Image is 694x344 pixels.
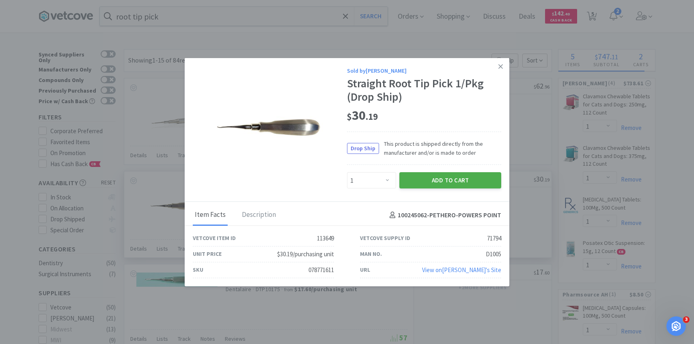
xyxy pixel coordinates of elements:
[422,266,501,274] a: View on[PERSON_NAME]'s Site
[240,205,278,225] div: Description
[366,111,378,122] span: . 19
[487,234,501,243] div: 71794
[399,172,501,188] button: Add to Cart
[683,316,690,323] span: 3
[193,234,236,242] div: Vetcove Item ID
[360,265,370,274] div: URL
[347,143,379,153] span: Drop Ship
[347,111,352,122] span: $
[486,249,501,259] div: D1005
[386,210,501,221] h4: 100245062 - PETHERO-POWERS POINT
[193,205,228,225] div: Item Facts
[347,107,378,123] span: 30
[379,139,501,158] span: This product is shipped directly from the manufacturer and/or is made to order
[317,234,334,243] div: 113649
[308,265,334,275] div: 078771611
[360,249,382,258] div: Man No.
[347,66,501,75] div: Sold by [PERSON_NAME]
[193,249,222,258] div: Unit Price
[360,234,410,242] div: Vetcove Supply ID
[193,265,203,274] div: SKU
[277,249,334,259] div: $30.19/purchasing unit
[347,77,501,104] div: Straight Root Tip Pick 1/Pkg (Drop Ship)
[217,74,323,180] img: 4918e7a9ecfd425491ad7542105ebb27_71794.jpeg
[666,316,686,336] iframe: Intercom live chat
